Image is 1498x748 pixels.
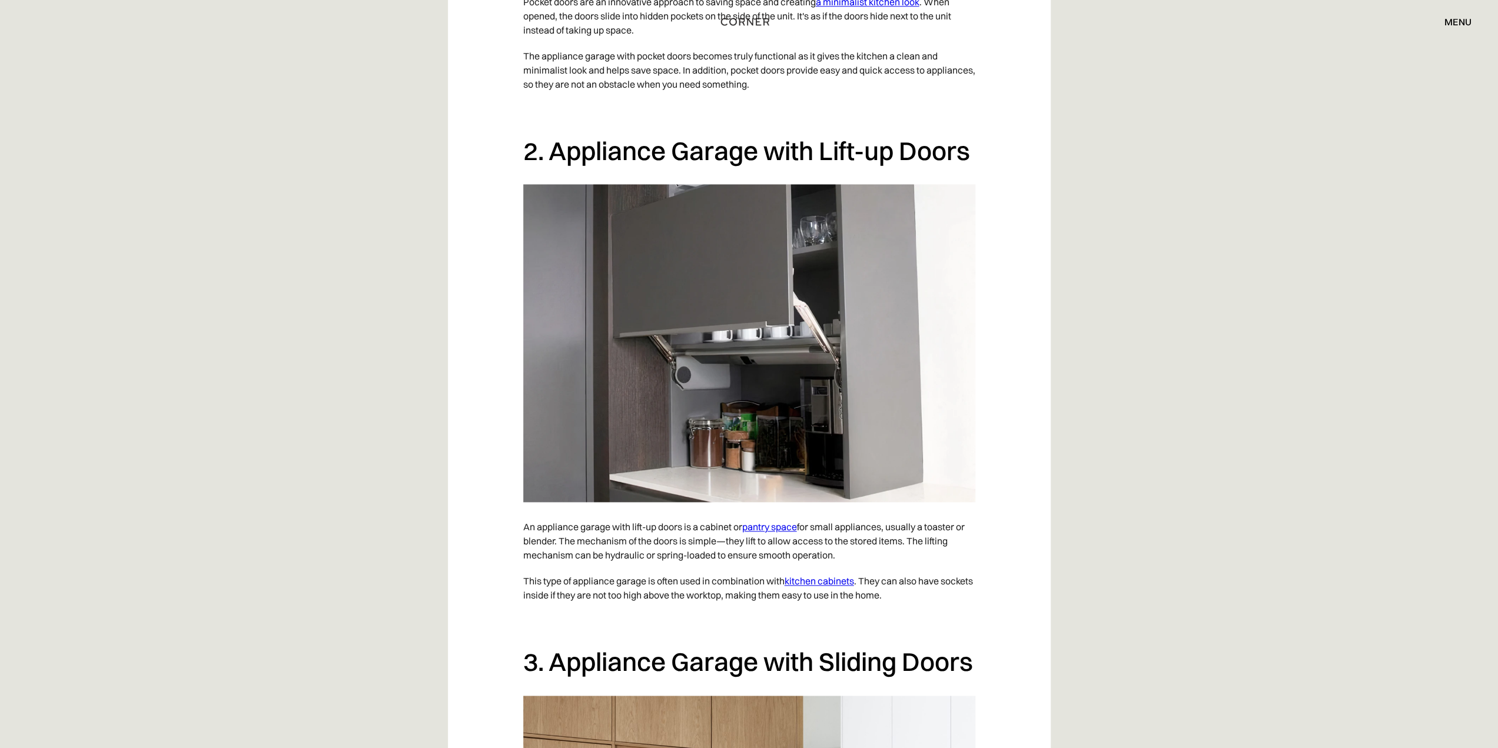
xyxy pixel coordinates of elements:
[1433,12,1472,32] div: menu
[523,608,975,634] p: ‍
[523,43,975,97] p: The appliance garage with pocket doors becomes truly functional as it gives the kitchen a clean a...
[523,568,975,608] p: This type of appliance garage is often used in combination with . They can also have sockets insi...
[742,521,797,533] a: pantry space
[523,646,975,678] h2: 3. Appliance Garage with Sliding Doors
[523,135,975,167] h2: 2. Appliance Garage with Lift-up Doors
[785,575,854,587] a: kitchen cabinets
[523,97,975,123] p: ‍
[1444,17,1472,26] div: menu
[523,514,975,568] p: An appliance garage with lift-up doors is a cabinet or for small appliances, usually a toaster or...
[693,14,805,29] a: home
